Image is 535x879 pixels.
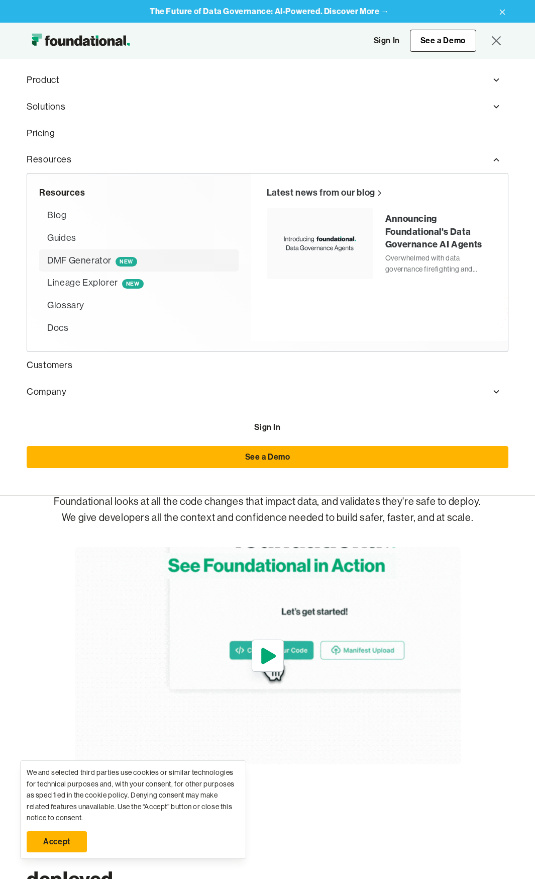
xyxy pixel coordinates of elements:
a: Docs [39,317,239,339]
a: Customers [27,352,508,379]
a: Latest news from our blog [267,186,383,200]
div: Announcing Foundational's Data Governance AI Agents [385,212,492,250]
span: NEW [122,279,144,289]
div: Lineage Explorer [47,276,143,290]
a: Pricing [27,120,508,147]
a: The Future of Data Governance: AI-Powered. Discover More → [150,7,389,16]
img: Foundational Logo [27,31,135,51]
div: Company [27,385,66,399]
a: See a Demo [410,30,476,52]
a: Sign In [364,30,410,51]
div: Resources [27,152,71,167]
strong: The Future of Data Governance: AI-Powered. Discover More → [150,6,389,16]
a: Blog [39,204,239,227]
span: NEW [116,257,137,267]
iframe: Chat Widget [354,762,535,879]
div: Resources [27,146,508,173]
div: Docs [47,321,68,335]
a: Lineage ExplorerNEW [39,272,239,294]
div: Resources [39,186,85,200]
a: Announcing Foundational's Data Governance AI AgentsOverwhelmed with data governance firefighting ... [267,208,492,279]
div: menu [484,29,508,53]
div: Overwhelmed with data governance firefighting and never-ending struggles with a long list of requ... [385,252,492,275]
nav: Resources [27,173,508,352]
div: Company [27,379,508,405]
a: Glossary [39,294,239,317]
div: Product [27,67,508,94]
a: Sign In [27,417,508,438]
a: Guides [39,227,239,249]
div: Latest news from our blog [267,186,375,200]
a: home [27,31,135,51]
a: DMF GeneratorNEW [39,249,239,272]
div: Solutions [27,94,508,120]
div: Blog [47,208,66,223]
div: Glossary [47,298,84,313]
div: Product [27,73,59,87]
div: Solutions [27,100,65,114]
div: Guides [47,231,76,245]
div: DMF Generator [47,253,137,268]
a: See a Demo [27,446,508,468]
